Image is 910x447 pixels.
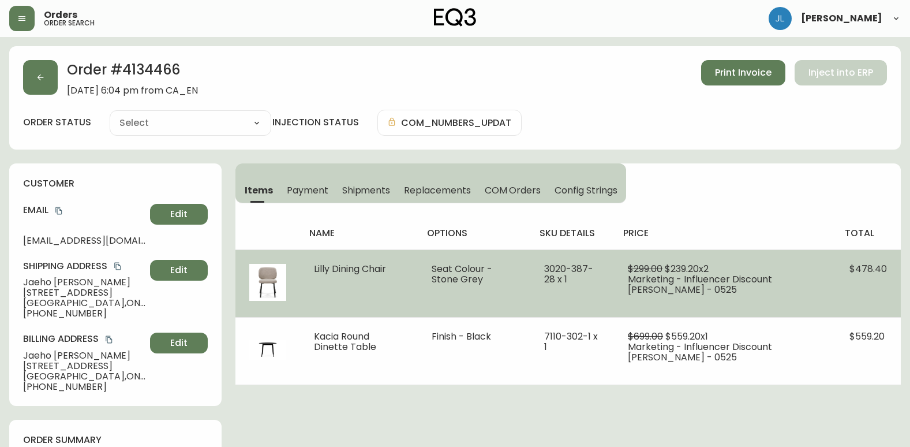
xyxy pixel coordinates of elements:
[715,66,772,79] span: Print Invoice
[287,184,328,196] span: Payment
[23,371,145,382] span: [GEOGRAPHIC_DATA] , ON , M4W 1A1 , CA
[23,277,145,288] span: Jaeho [PERSON_NAME]
[801,14,882,23] span: [PERSON_NAME]
[170,264,188,277] span: Edit
[628,340,772,364] span: Marketing - Influencer Discount [PERSON_NAME] - 0525
[485,184,541,196] span: COM Orders
[272,116,359,129] h4: injection status
[314,330,376,353] span: Kacia Round Dinette Table
[628,262,662,275] span: $299.00
[544,330,598,353] span: 7110-302-1 x 1
[23,382,145,392] span: [PHONE_NUMBER]
[555,184,617,196] span: Config Strings
[44,10,77,20] span: Orders
[23,351,145,361] span: Jaeho [PERSON_NAME]
[150,260,208,281] button: Edit
[23,177,208,190] h4: customer
[849,330,885,343] span: $559.20
[314,262,386,275] span: Lilly Dining Chair
[249,264,286,301] img: 0726e10a-3af6-4c75-bf52-708784e3ae67Optional[Lilly-Grey-Fabric-Dining-Chair.jpg].jpg
[845,227,892,240] h4: total
[170,208,188,221] span: Edit
[67,85,198,96] span: [DATE] 6:04 pm from CA_EN
[701,60,785,85] button: Print Invoice
[432,331,516,342] li: Finish - Black
[769,7,792,30] img: 1c9c23e2a847dab86f8017579b61559c
[23,260,145,273] h4: Shipping Address
[44,20,95,27] h5: order search
[249,331,286,368] img: 7110-302-MC-400-1-cljg5exu400hd01341j3y0o4x.jpg
[628,273,772,296] span: Marketing - Influencer Discount [PERSON_NAME] - 0525
[404,184,470,196] span: Replacements
[103,334,115,345] button: copy
[628,330,663,343] span: $699.00
[23,333,145,345] h4: Billing Address
[245,184,273,196] span: Items
[623,227,826,240] h4: price
[23,298,145,308] span: [GEOGRAPHIC_DATA] , ON , M4W 1A1 , CA
[23,434,208,446] h4: order summary
[53,205,65,217] button: copy
[23,116,91,129] label: order status
[170,337,188,349] span: Edit
[23,236,145,246] span: [EMAIL_ADDRESS][DOMAIN_NAME]
[540,227,605,240] h4: sku details
[309,227,408,240] h4: name
[150,204,208,225] button: Edit
[432,264,516,285] li: Seat Colour - Stone Grey
[427,227,521,240] h4: options
[342,184,391,196] span: Shipments
[23,204,145,217] h4: Email
[112,260,123,272] button: copy
[23,361,145,371] span: [STREET_ADDRESS]
[23,308,145,319] span: [PHONE_NUMBER]
[665,262,709,275] span: $239.20 x 2
[67,60,198,85] h2: Order # 4134466
[434,8,477,27] img: logo
[544,262,593,286] span: 3020-387-28 x 1
[23,288,145,298] span: [STREET_ADDRESS]
[849,262,887,275] span: $478.40
[150,333,208,353] button: Edit
[665,330,708,343] span: $559.20 x 1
